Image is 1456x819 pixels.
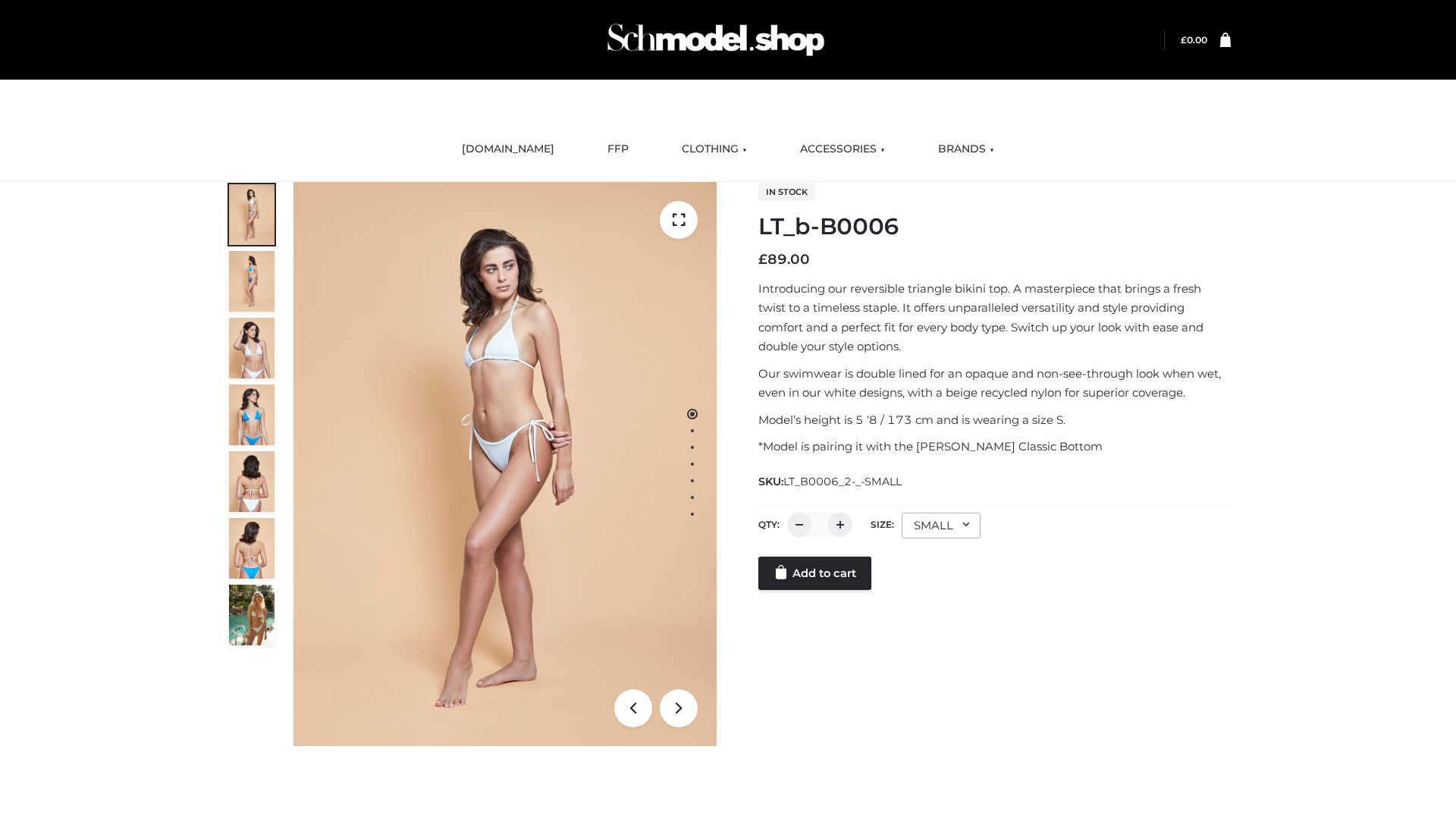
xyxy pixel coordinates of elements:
a: FFP [596,133,640,166]
a: Add to cart [758,557,871,590]
span: SKU: [758,472,903,491]
a: BRANDS [927,133,1006,166]
a: CLOTHING [670,133,758,166]
p: Introducing our reversible triangle bikini top. A masterpiece that brings a fresh twist to a time... [758,279,1231,356]
span: £ [758,251,767,268]
a: £0.00 [1181,34,1207,45]
bdi: 89.00 [758,251,810,268]
div: SMALL [902,513,981,538]
img: ArielClassicBikiniTop_CloudNine_AzureSky_OW114ECO_2-scaled.jpg [229,251,275,312]
h1: LT_b-B0006 [758,213,1231,240]
img: Arieltop_CloudNine_AzureSky2.jpg [229,585,275,645]
img: ArielClassicBikiniTop_CloudNine_AzureSky_OW114ECO_7-scaled.jpg [229,451,275,512]
img: ArielClassicBikiniTop_CloudNine_AzureSky_OW114ECO_1-scaled.jpg [229,184,275,245]
bdi: 0.00 [1181,34,1207,45]
span: £ [1181,34,1187,45]
span: LT_B0006_2-_-SMALL [783,475,902,488]
label: QTY: [758,519,780,530]
img: ArielClassicBikiniTop_CloudNine_AzureSky_OW114ECO_3-scaled.jpg [229,318,275,378]
a: ACCESSORIES [789,133,896,166]
p: *Model is pairing it with the [PERSON_NAME] Classic Bottom [758,437,1231,457]
label: Size: [871,519,894,530]
img: Schmodel Admin 964 [602,10,830,70]
p: Our swimwear is double lined for an opaque and non-see-through look when wet, even in our white d... [758,364,1231,403]
img: ArielClassicBikiniTop_CloudNine_AzureSky_OW114ECO_4-scaled.jpg [229,384,275,445]
img: ArielClassicBikiniTop_CloudNine_AzureSky_OW114ECO_8-scaled.jpg [229,518,275,579]
a: [DOMAIN_NAME] [450,133,566,166]
p: Model’s height is 5 ‘8 / 173 cm and is wearing a size S. [758,410,1231,430]
span: In stock [758,183,815,201]
img: ArielClassicBikiniTop_CloudNine_AzureSky_OW114ECO_1 [293,182,717,746]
